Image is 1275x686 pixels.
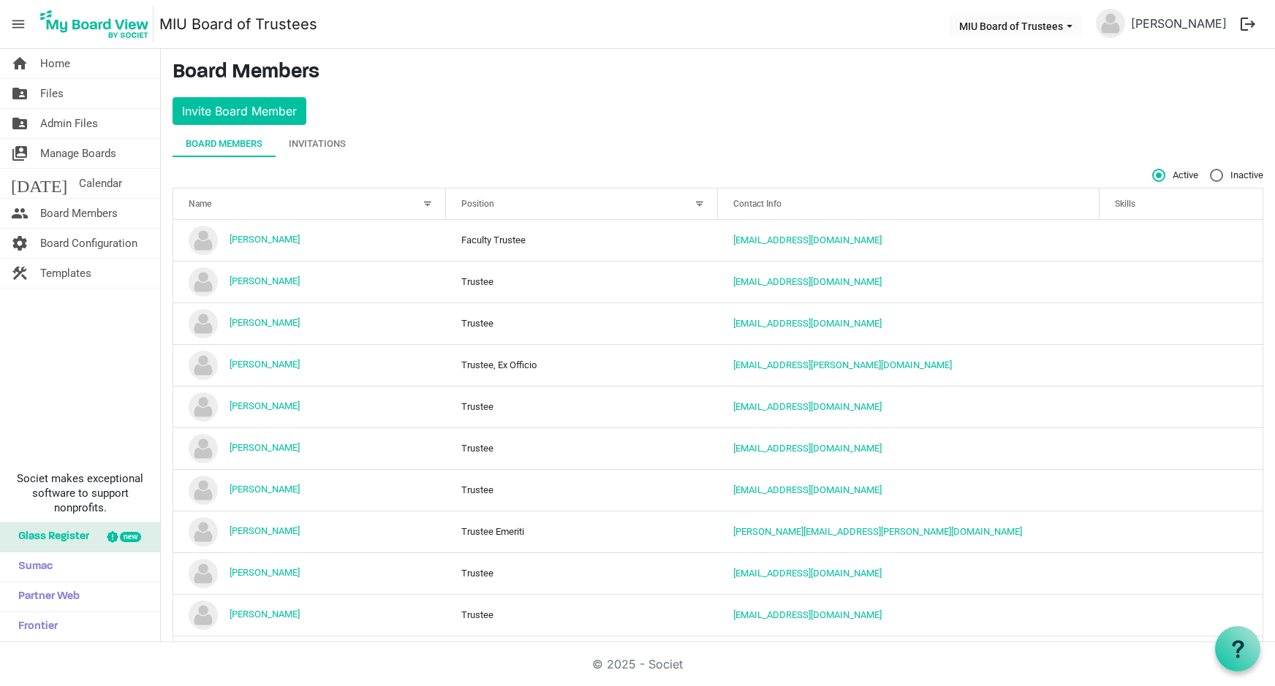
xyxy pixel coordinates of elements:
td: Bill Smith is template cell column header Name [173,344,446,386]
a: [EMAIL_ADDRESS][DOMAIN_NAME] [733,443,882,454]
td: is template cell column header Skills [1100,594,1263,636]
a: [PERSON_NAME][EMAIL_ADDRESS][PERSON_NAME][DOMAIN_NAME] [733,526,1022,537]
div: Invitations [289,137,346,151]
a: [PERSON_NAME] [230,442,300,453]
button: Invite Board Member [173,97,306,125]
td: Trustee, Ex Officio column header Position [446,344,719,386]
td: is template cell column header Skills [1100,344,1263,386]
span: Home [40,49,70,78]
span: folder_shared [11,79,29,108]
span: Partner Web [11,582,80,611]
div: new [120,532,141,542]
td: is template cell column header Skills [1100,427,1263,469]
span: Frontier [11,612,58,641]
a: [EMAIL_ADDRESS][DOMAIN_NAME] [733,609,882,620]
a: [PERSON_NAME] [230,525,300,536]
span: switch_account [11,139,29,168]
span: [DATE] [11,169,67,198]
a: [PERSON_NAME] [230,609,300,620]
td: is template cell column header Skills [1100,469,1263,511]
a: [PERSON_NAME] [230,484,300,495]
img: no-profile-picture.svg [189,267,218,297]
td: Trustee Emeriti column header Position [446,511,719,552]
a: [EMAIL_ADDRESS][DOMAIN_NAME] [733,235,882,245]
td: hridayatmavan1008@gmail.com is template cell column header Contact Info [718,552,1100,594]
a: [EMAIL_ADDRESS][DOMAIN_NAME] [733,401,882,412]
img: no-profile-picture.svg [189,434,218,463]
td: greenfield.doug@gmail.com is template cell column header Contact Info [718,636,1100,677]
td: Diane Davis is template cell column header Name [173,552,446,594]
img: no-profile-picture.svg [189,392,218,422]
td: Trustee column header Position [446,594,719,636]
td: Trustee column header Position [446,552,719,594]
span: people [11,199,29,228]
h3: Board Members [173,61,1263,85]
td: andy zhong is template cell column header Name [173,261,446,302]
a: [EMAIL_ADDRESS][DOMAIN_NAME] [733,318,882,329]
a: [PERSON_NAME] [230,567,300,578]
td: Trustee column header Position [446,469,719,511]
span: Glass Register [11,522,89,552]
img: no-profile-picture.svg [189,476,218,505]
td: cking@miu.edu is template cell column header Contact Info [718,469,1100,511]
button: logout [1233,9,1263,39]
span: Manage Boards [40,139,116,168]
a: © 2025 - Societ [592,657,683,671]
span: Templates [40,259,91,288]
td: Trustee column header Position [446,302,719,344]
td: blevine@tm.org is template cell column header Contact Info [718,386,1100,427]
td: Faculty Trustee column header Position [446,220,719,261]
a: MIU Board of Trustees [159,9,317,39]
td: is template cell column header Skills [1100,636,1263,677]
span: folder_shared [11,109,29,138]
td: Trustee column header Position [446,386,719,427]
a: [EMAIL_ADDRESS][DOMAIN_NAME] [733,276,882,287]
img: no-profile-picture.svg [189,351,218,380]
span: Board Configuration [40,229,137,258]
a: My Board View Logo [36,6,159,42]
img: My Board View Logo [36,6,154,42]
td: is template cell column header Skills [1100,302,1263,344]
img: no-profile-picture.svg [189,517,218,546]
td: is template cell column header Skills [1100,386,1263,427]
span: Position [461,199,494,209]
span: construction [11,259,29,288]
span: Inactive [1210,169,1263,182]
div: Board Members [186,137,262,151]
span: settings [11,229,29,258]
span: menu [4,10,32,38]
span: Board Members [40,199,118,228]
td: yingwu.zhong@funplus.com is template cell column header Contact Info [718,261,1100,302]
span: Societ makes exceptional software to support nonprofits. [7,471,154,515]
td: bill.smith@miu.edu is template cell column header Contact Info [718,344,1100,386]
a: [PERSON_NAME] [1125,9,1233,38]
span: Active [1152,169,1198,182]
td: is template cell column header Skills [1100,261,1263,302]
a: [EMAIL_ADDRESS][DOMAIN_NAME] [733,484,882,495]
td: Donna Jones is template cell column header Name [173,594,446,636]
span: Name [189,199,211,209]
td: is template cell column header Skills [1100,220,1263,261]
a: [EMAIL_ADDRESS][DOMAIN_NAME] [733,568,882,579]
td: Brian Levine is template cell column header Name [173,386,446,427]
td: Barbara Dreier is template cell column header Name [173,302,446,344]
td: Chris Hartnett is template cell column header Name [173,511,446,552]
a: [PERSON_NAME] [230,359,300,370]
a: [PERSON_NAME] [230,317,300,328]
button: MIU Board of Trustees dropdownbutton [950,15,1082,36]
td: bdreier@miu.edu is template cell column header Contact Info [718,302,1100,344]
td: Trustee column header Position [446,427,719,469]
span: Admin Files [40,109,98,138]
a: [EMAIL_ADDRESS][PERSON_NAME][DOMAIN_NAME] [733,359,952,370]
img: no-profile-picture.svg [189,559,218,588]
a: [PERSON_NAME] [230,275,300,286]
td: Trustee column header Position [446,261,719,302]
img: no-profile-picture.svg [189,226,218,255]
img: no-profile-picture.svg [189,309,218,338]
span: Contact Info [733,199,782,209]
span: Sumac [11,552,53,582]
a: [PERSON_NAME] [230,234,300,245]
span: Skills [1115,199,1135,209]
span: Files [40,79,64,108]
div: tab-header [173,131,1263,157]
